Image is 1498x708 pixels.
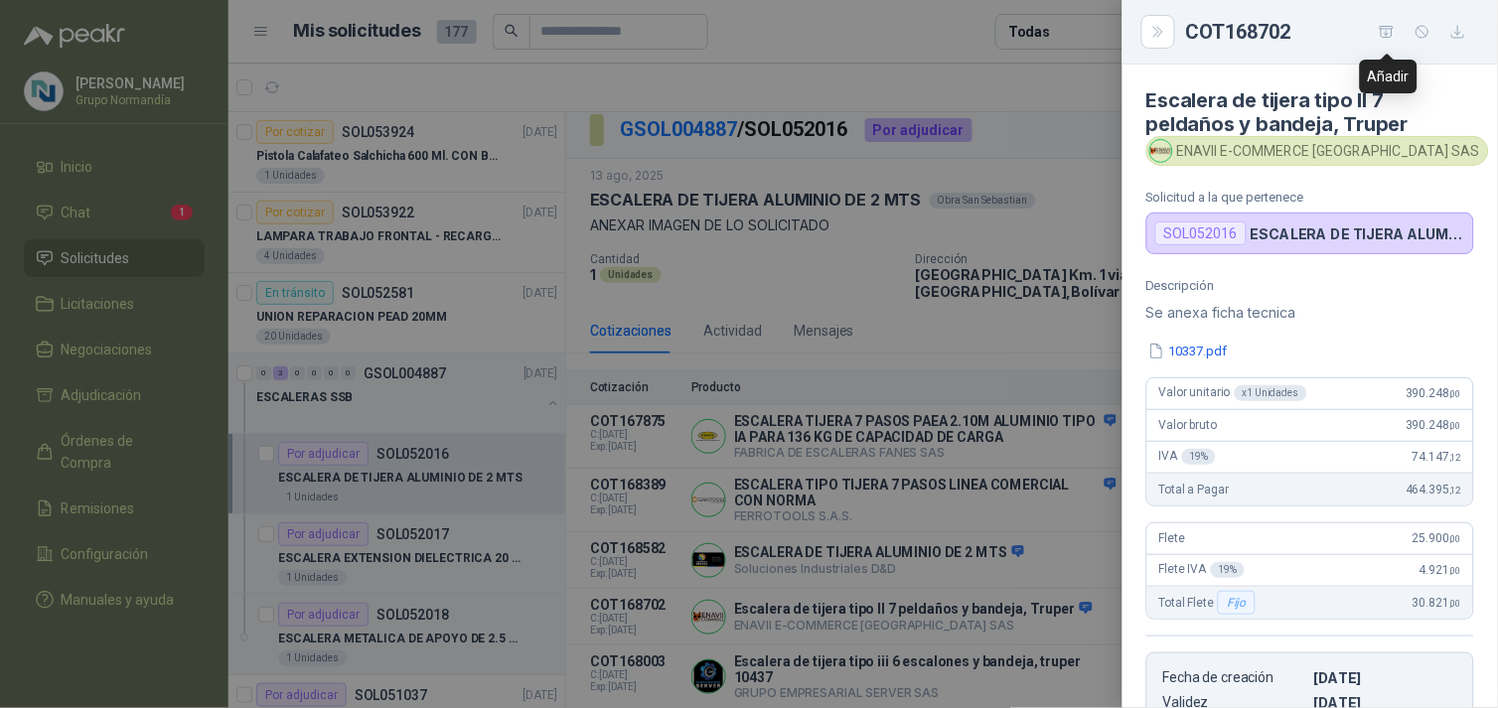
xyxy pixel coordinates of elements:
[1146,341,1230,361] button: 10337.pdf
[1406,386,1461,400] span: 390.248
[1159,562,1245,578] span: Flete IVA
[1449,452,1461,463] span: ,12
[1186,16,1474,48] div: COT168702
[1159,483,1229,496] span: Total a Pagar
[1413,531,1461,545] span: 25.900
[1420,563,1461,577] span: 4.921
[1449,485,1461,496] span: ,12
[1413,450,1461,464] span: 74.147
[1159,385,1307,401] span: Valor unitario
[1146,278,1474,293] p: Descripción
[1146,20,1170,44] button: Close
[1163,669,1306,686] p: Fecha de creación
[1218,591,1255,615] div: Fijo
[1449,598,1461,609] span: ,00
[1449,565,1461,576] span: ,00
[1314,669,1457,686] p: [DATE]
[1211,562,1246,578] div: 19 %
[1146,88,1474,136] h4: Escalera de tijera tipo II 7 peldaños y bandeja, Truper
[1150,140,1172,162] img: Company Logo
[1449,420,1461,431] span: ,00
[1146,136,1489,166] div: ENAVII E-COMMERCE [GEOGRAPHIC_DATA] SAS
[1159,449,1216,465] span: IVA
[1360,60,1418,93] div: Añadir
[1155,221,1247,245] div: SOL052016
[1159,531,1185,545] span: Flete
[1159,418,1217,432] span: Valor bruto
[1449,533,1461,544] span: ,00
[1406,483,1461,496] span: 464.395
[1406,418,1461,432] span: 390.248
[1182,449,1217,465] div: 19 %
[1146,301,1474,325] p: Se anexa ficha tecnica
[1159,591,1260,615] span: Total Flete
[1251,225,1465,242] p: ESCALERA DE TIJERA ALUMINIO DE 2 MTS
[1146,190,1474,205] p: Solicitud a la que pertenece
[1235,385,1307,401] div: x 1 Unidades
[1449,388,1461,399] span: ,00
[1413,596,1461,610] span: 30.821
